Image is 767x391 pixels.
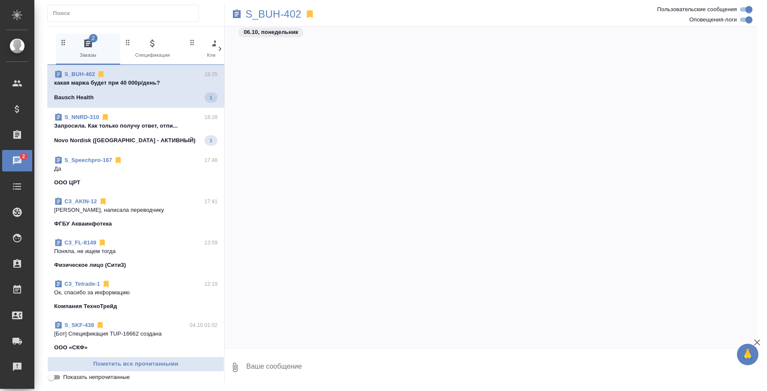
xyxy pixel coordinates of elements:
[188,38,246,59] span: Клиенты
[114,156,122,165] svg: Отписаться
[205,70,218,79] p: 18:35
[657,5,737,14] span: Пользовательские сообщения
[205,113,218,122] p: 18:28
[89,34,98,43] span: 2
[205,136,217,145] span: 1
[54,79,217,87] p: какая маржа будет при 40 000р/день?
[190,321,218,330] p: 04.10 01:02
[205,156,218,165] p: 17:48
[53,7,199,19] input: Поиск
[59,38,67,46] svg: Зажми и перетащи, чтобы поменять порядок вкладок
[54,136,196,145] p: Novo Nordisk ([GEOGRAPHIC_DATA] - АКТИВНЫЙ)
[54,247,217,256] p: Поняла, не ищем тогда
[54,122,217,130] p: Запросила. Как только получу ответ, отпи...
[245,10,301,18] a: S_BUH-402
[54,93,94,102] p: Bausch Health
[54,206,217,214] p: [PERSON_NAME], написала переводчику
[54,165,217,173] p: Да
[737,344,758,365] button: 🙏
[54,343,88,352] p: ООО «СКФ»
[205,93,217,102] span: 1
[54,220,112,228] p: ФГБУ Акваинфотека
[64,322,94,328] a: S_SKF-438
[64,71,95,77] a: S_BUH-402
[47,316,224,357] div: S_SKF-43804.10 01:02[Бот] Спецификация TUP-16662 созданаООО «СКФ»
[64,198,97,205] a: C3_AKIN-12
[205,197,218,206] p: 17:41
[47,65,224,108] div: S_BUH-40218:35какая маржа будет при 40 000р/день?Bausch Health1
[124,38,181,59] span: Спецификации
[102,280,110,288] svg: Отписаться
[97,70,105,79] svg: Отписаться
[64,157,112,163] a: S_Speechpro-167
[101,113,110,122] svg: Отписаться
[47,275,224,316] div: C3_Tetrade-112:19Ок, спасибо за информациюКомпания ТехноТрейд
[96,321,104,330] svg: Отписаться
[47,357,224,372] button: Пометить все прочитанными
[205,238,218,247] p: 13:59
[47,151,224,192] div: S_Speechpro-16717:48ДаOOO ЦРТ
[59,38,117,59] span: Заказы
[64,239,96,246] a: C3_FL-8149
[54,261,126,269] p: Физическое лицо (Сити3)
[124,38,132,46] svg: Зажми и перетащи, чтобы поменять порядок вкладок
[54,178,80,187] p: OOO ЦРТ
[740,345,755,364] span: 🙏
[54,302,117,311] p: Компания ТехноТрейд
[47,233,224,275] div: C3_FL-814913:59Поняла, не ищем тогдаФизическое лицо (Сити3)
[205,280,218,288] p: 12:19
[47,108,224,151] div: S_NNRD-31018:28Запросила. Как только получу ответ, отпи...Novo Nordisk ([GEOGRAPHIC_DATA] - АКТИВ...
[47,192,224,233] div: C3_AKIN-1217:41[PERSON_NAME], написала переводчикуФГБУ Акваинфотека
[2,150,32,171] a: 2
[52,359,220,369] span: Пометить все прочитанными
[98,238,107,247] svg: Отписаться
[54,330,217,338] p: [Бот] Спецификация TUP-16662 создана
[63,373,130,382] span: Показать непрочитанные
[99,197,107,206] svg: Отписаться
[64,281,100,287] a: C3_Tetrade-1
[244,28,298,37] p: 06.10, понедельник
[188,38,196,46] svg: Зажми и перетащи, чтобы поменять порядок вкладок
[54,288,217,297] p: Ок, спасибо за информацию
[17,152,30,161] span: 2
[689,15,737,24] span: Оповещения-логи
[64,114,99,120] a: S_NNRD-310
